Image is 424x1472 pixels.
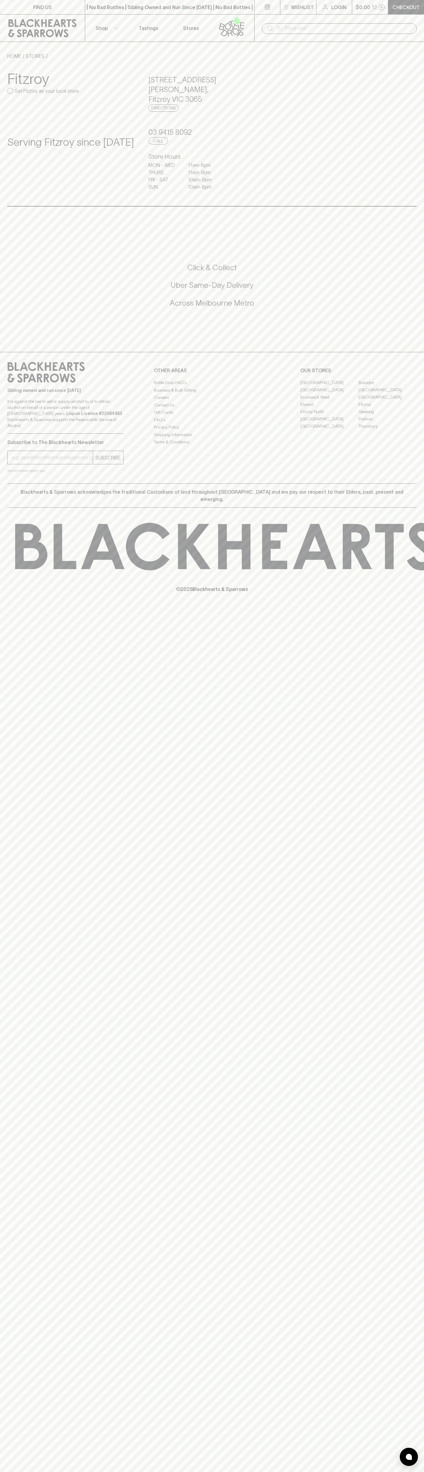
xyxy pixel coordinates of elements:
a: Privacy Policy [154,424,270,431]
a: Brunswick West [300,393,359,401]
div: Call to action block [7,238,417,340]
p: 10am - 8pm [188,183,218,191]
p: SUBSCRIBE [95,454,121,461]
h5: Uber Same-Day Delivery [7,280,417,290]
p: 11am - 9pm [188,169,218,176]
a: Call [149,137,168,144]
p: Set Fitzroy as your local store [15,87,79,94]
a: FAQ's [154,416,270,423]
p: FRI - SAT [149,176,179,183]
p: 10am - 9pm [188,176,218,183]
p: Stores [183,25,199,32]
a: [GEOGRAPHIC_DATA] [300,379,359,386]
a: Fitzroy North [300,408,359,415]
a: Shipping Information [154,431,270,438]
a: Geelong [359,408,417,415]
h4: Serving Fitzroy since [DATE] [7,136,134,149]
a: Careers [154,394,270,401]
h3: Fitzroy [7,70,134,87]
p: $0.00 [356,4,370,11]
a: Bottle Drop FAQ's [154,379,270,386]
h5: Across Melbourne Metro [7,298,417,308]
p: OTHER AREAS [154,367,270,374]
p: OUR STORES [300,367,417,374]
p: It is against the law to sell or supply alcohol to, or to obtain alcohol on behalf of a person un... [7,398,124,429]
input: Try "Pinot noir" [276,24,412,33]
p: Subscribe to The Blackhearts Newsletter [7,439,124,446]
p: Shop [96,25,108,32]
p: MON - WED [149,161,179,169]
p: Login [331,4,346,11]
a: Prahran [359,415,417,423]
a: Terms & Conditions [154,439,270,446]
a: Braddon [359,379,417,386]
p: THURS [149,169,179,176]
h5: Click & Collect [7,263,417,273]
a: HOME [7,53,21,59]
p: Checkout [392,4,420,11]
a: Gift Cards [154,409,270,416]
p: 11am - 8pm [188,161,218,169]
button: SUBSCRIBE [93,451,123,464]
a: [GEOGRAPHIC_DATA] [359,393,417,401]
a: Tastings [127,15,170,41]
a: Fitzroy [359,401,417,408]
strong: Liquor License #32064953 [66,411,122,416]
a: [GEOGRAPHIC_DATA] [300,386,359,393]
a: [GEOGRAPHIC_DATA] [300,423,359,430]
p: Blackhearts & Sparrows acknowledges the traditional Custodians of land throughout [GEOGRAPHIC_DAT... [12,488,412,503]
h6: Store Hours [149,152,275,161]
a: Stores [170,15,212,41]
h5: 03 9415 8092 [149,128,275,137]
a: Business & Bulk Gifting [154,386,270,394]
a: Thornbury [359,423,417,430]
p: Wishlist [291,4,314,11]
a: Contact Us [154,401,270,409]
p: SUN [149,183,179,191]
p: Tastings [139,25,158,32]
a: Directions [149,104,179,112]
a: Elwood [300,401,359,408]
a: STORES [26,53,45,59]
p: 0 [380,5,383,9]
p: We will never spam you [7,468,124,474]
a: [GEOGRAPHIC_DATA] [300,415,359,423]
input: e.g. jane@blackheartsandsparrows.com.au [12,453,93,462]
h5: [STREET_ADDRESS][PERSON_NAME] , Fitzroy VIC 3065 [149,75,275,104]
img: bubble-icon [406,1454,412,1460]
p: FIND US [33,4,52,11]
button: Shop [85,15,128,41]
a: [GEOGRAPHIC_DATA] [359,386,417,393]
p: Sibling owned and run since [DATE] [7,387,124,393]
